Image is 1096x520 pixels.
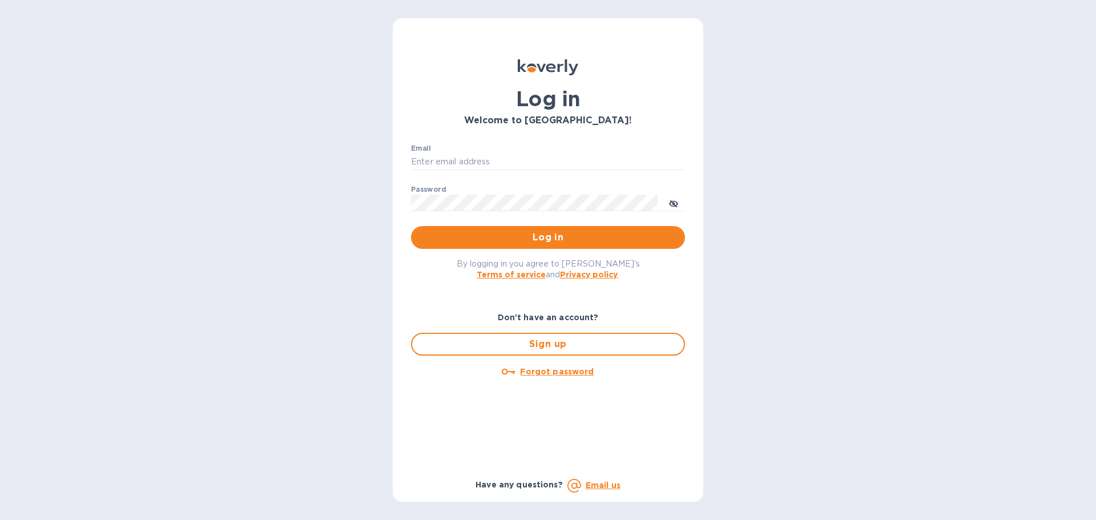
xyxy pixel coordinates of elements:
[411,145,431,152] label: Email
[411,333,685,356] button: Sign up
[476,480,563,489] b: Have any questions?
[411,154,685,171] input: Enter email address
[420,231,676,244] span: Log in
[498,313,599,322] b: Don't have an account?
[662,191,685,214] button: toggle password visibility
[411,115,685,126] h3: Welcome to [GEOGRAPHIC_DATA]!
[411,226,685,249] button: Log in
[411,186,446,193] label: Password
[411,87,685,111] h1: Log in
[520,367,594,376] u: Forgot password
[457,259,640,279] span: By logging in you agree to [PERSON_NAME]'s and .
[421,337,675,351] span: Sign up
[586,481,620,490] a: Email us
[477,270,546,279] a: Terms of service
[560,270,618,279] a: Privacy policy
[518,59,578,75] img: Koverly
